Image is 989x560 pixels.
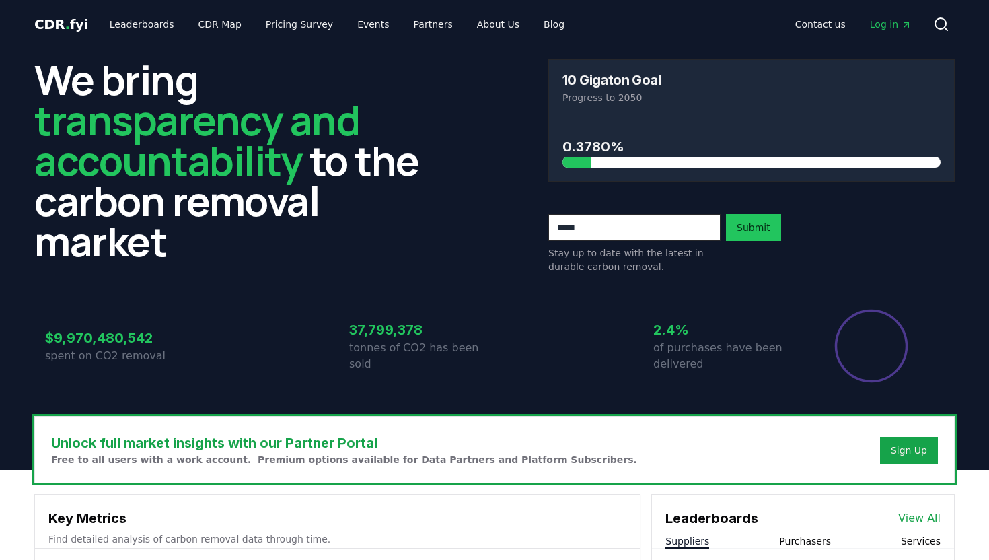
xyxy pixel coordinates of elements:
[45,348,190,364] p: spent on CO2 removal
[255,12,344,36] a: Pricing Survey
[562,73,661,87] h3: 10 Gigaton Goal
[562,91,941,104] p: Progress to 2050
[48,532,626,546] p: Find detailed analysis of carbon removal data through time.
[653,320,799,340] h3: 2.4%
[784,12,856,36] a: Contact us
[34,15,88,34] a: CDR.fyi
[99,12,185,36] a: Leaderboards
[51,433,637,453] h3: Unlock full market insights with our Partner Portal
[726,214,781,241] button: Submit
[349,320,494,340] h3: 37,799,378
[562,137,941,157] h3: 0.3780%
[901,534,941,548] button: Services
[48,508,626,528] h3: Key Metrics
[45,328,190,348] h3: $9,970,480,542
[898,510,941,526] a: View All
[870,17,912,31] span: Log in
[99,12,575,36] nav: Main
[880,437,938,464] button: Sign Up
[653,340,799,372] p: of purchases have been delivered
[784,12,922,36] nav: Main
[548,246,721,273] p: Stay up to date with the latest in durable carbon removal.
[466,12,530,36] a: About Us
[346,12,400,36] a: Events
[665,534,709,548] button: Suppliers
[403,12,464,36] a: Partners
[34,59,441,261] h2: We bring to the carbon removal market
[65,16,70,32] span: .
[34,16,88,32] span: CDR fyi
[533,12,575,36] a: Blog
[665,508,758,528] h3: Leaderboards
[51,453,637,466] p: Free to all users with a work account. Premium options available for Data Partners and Platform S...
[779,534,831,548] button: Purchasers
[834,308,909,384] div: Percentage of sales delivered
[859,12,922,36] a: Log in
[891,444,927,457] a: Sign Up
[349,340,494,372] p: tonnes of CO2 has been sold
[34,92,359,188] span: transparency and accountability
[188,12,252,36] a: CDR Map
